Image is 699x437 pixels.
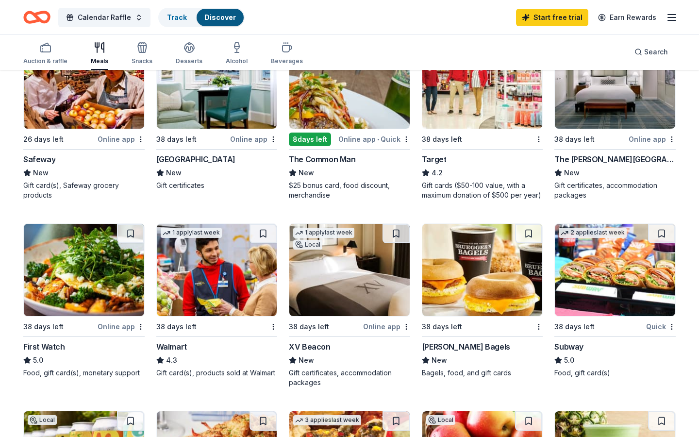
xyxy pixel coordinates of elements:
[644,46,668,58] span: Search
[23,38,67,70] button: Auction & raffle
[559,228,627,238] div: 2 applies last week
[554,134,595,145] div: 38 days left
[167,13,187,21] a: Track
[422,223,543,378] a: Image for Bruegger's Bagels38 days left[PERSON_NAME] BagelsNewBagels, food, and gift cards
[156,223,278,378] a: Image for Walmart1 applylast week38 days leftWalmart4.3Gift card(s), products sold at Walmart
[23,153,55,165] div: Safeway
[157,36,277,129] img: Image for Harbor View Hotel
[23,36,145,200] a: Image for Safeway1 applylast week26 days leftOnline appSafewayNewGift card(s), Safeway grocery pr...
[156,181,278,190] div: Gift certificates
[554,341,583,353] div: Subway
[422,36,543,200] a: Image for Target1 applylast week38 days leftTarget4.2Gift cards ($50-100 value, with a maximum do...
[293,415,361,425] div: 3 applies last week
[289,153,355,165] div: The Common Man
[176,57,202,65] div: Desserts
[363,320,410,333] div: Online app
[422,181,543,200] div: Gift cards ($50-100 value, with a maximum donation of $500 per year)
[23,341,65,353] div: First Watch
[204,13,236,21] a: Discover
[554,181,676,200] div: Gift certificates, accommodation packages
[289,321,329,333] div: 38 days left
[422,153,447,165] div: Target
[338,133,410,145] div: Online app Quick
[156,341,187,353] div: Walmart
[426,415,455,425] div: Local
[289,223,410,387] a: Image for XV Beacon1 applylast weekLocal38 days leftOnline appXV BeaconNewGift certificates, acco...
[158,8,245,27] button: TrackDiscover
[422,224,543,316] img: Image for Bruegger's Bagels
[23,134,64,145] div: 26 days left
[293,228,354,238] div: 1 apply last week
[554,368,676,378] div: Food, gift card(s)
[91,57,108,65] div: Meals
[629,133,676,145] div: Online app
[293,240,322,250] div: Local
[554,153,676,165] div: The [PERSON_NAME][GEOGRAPHIC_DATA]
[422,341,510,353] div: [PERSON_NAME] Bagels
[33,167,49,179] span: New
[299,167,314,179] span: New
[555,36,675,129] img: Image for The Charles Hotel
[156,36,278,190] a: Image for Harbor View HotelLocal38 days leftOnline app[GEOGRAPHIC_DATA]NewGift certificates
[422,368,543,378] div: Bagels, food, and gift cards
[78,12,131,23] span: Calendar Raffle
[230,133,277,145] div: Online app
[23,368,145,378] div: Food, gift card(s), monetary support
[422,134,462,145] div: 38 days left
[289,133,331,146] div: 8 days left
[646,320,676,333] div: Quick
[23,321,64,333] div: 38 days left
[432,167,443,179] span: 4.2
[98,320,145,333] div: Online app
[156,134,197,145] div: 38 days left
[422,36,543,129] img: Image for Target
[23,181,145,200] div: Gift card(s), Safeway grocery products
[226,57,248,65] div: Alcohol
[289,36,410,200] a: Image for The Common Man8days leftOnline app•QuickThe Common ManNew$25 bonus card, food discount,...
[23,6,50,29] a: Home
[132,57,152,65] div: Snacks
[289,36,410,129] img: Image for The Common Man
[592,9,662,26] a: Earn Rewards
[516,9,588,26] a: Start free trial
[166,354,177,366] span: 4.3
[33,354,43,366] span: 5.0
[24,224,144,316] img: Image for First Watch
[377,135,379,143] span: •
[23,57,67,65] div: Auction & raffle
[289,181,410,200] div: $25 bonus card, food discount, merchandise
[564,167,580,179] span: New
[91,38,108,70] button: Meals
[156,153,235,165] div: [GEOGRAPHIC_DATA]
[289,224,410,316] img: Image for XV Beacon
[289,368,410,387] div: Gift certificates, accommodation packages
[156,321,197,333] div: 38 days left
[289,341,330,353] div: XV Beacon
[271,57,303,65] div: Beverages
[564,354,574,366] span: 5.0
[555,224,675,316] img: Image for Subway
[161,228,222,238] div: 1 apply last week
[156,368,278,378] div: Gift card(s), products sold at Walmart
[24,36,144,129] img: Image for Safeway
[28,415,57,425] div: Local
[432,354,447,366] span: New
[132,38,152,70] button: Snacks
[299,354,314,366] span: New
[271,38,303,70] button: Beverages
[554,36,676,200] a: Image for The Charles Hotel1 applylast weekLocal38 days leftOnline appThe [PERSON_NAME][GEOGRAPHI...
[554,321,595,333] div: 38 days left
[554,223,676,378] a: Image for Subway2 applieslast week38 days leftQuickSubway5.0Food, gift card(s)
[23,223,145,378] a: Image for First Watch38 days leftOnline appFirst Watch5.0Food, gift card(s), monetary support
[58,8,150,27] button: Calendar Raffle
[166,167,182,179] span: New
[157,224,277,316] img: Image for Walmart
[422,321,462,333] div: 38 days left
[226,38,248,70] button: Alcohol
[176,38,202,70] button: Desserts
[627,42,676,62] button: Search
[98,133,145,145] div: Online app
